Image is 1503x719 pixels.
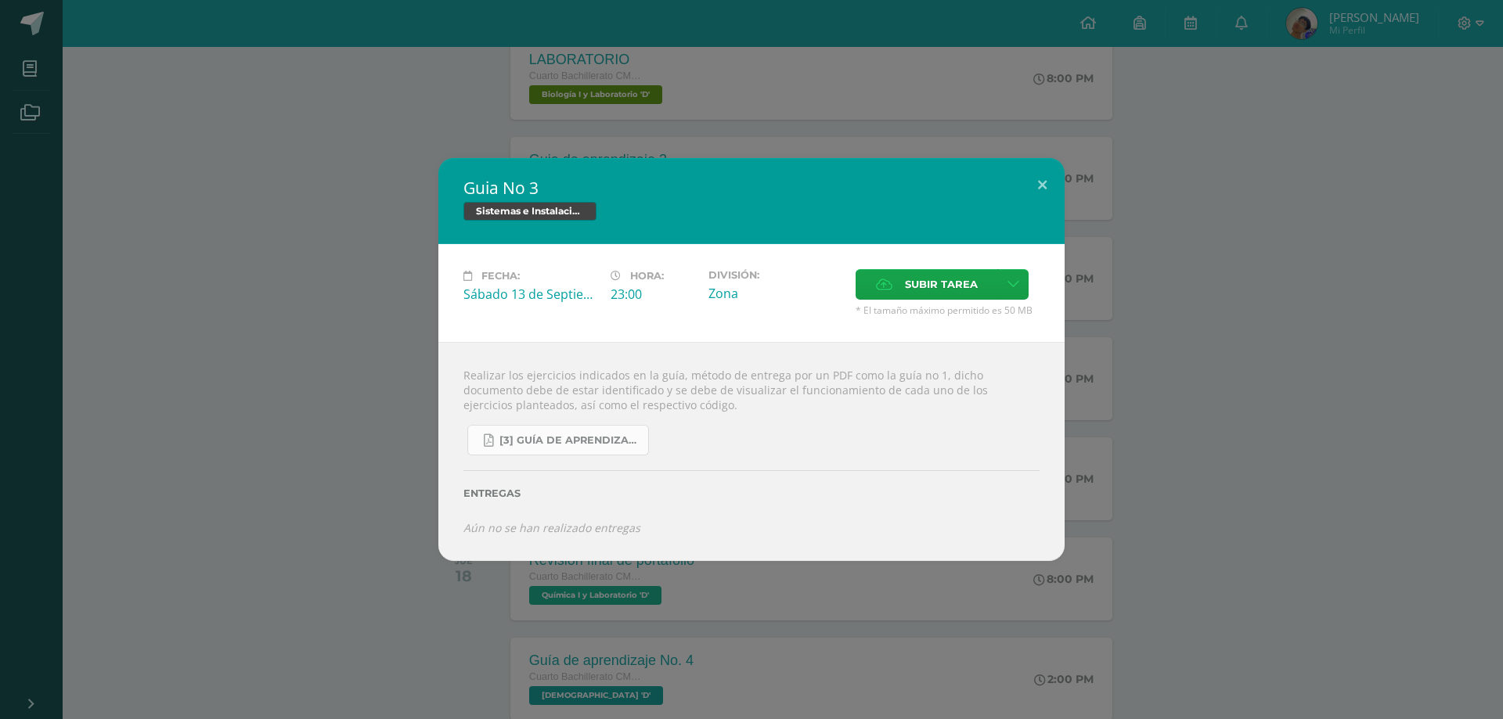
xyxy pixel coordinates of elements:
[438,342,1065,560] div: Realizar los ejercicios indicados en la guía, método de entrega por un PDF como la guía no 1, dic...
[463,286,598,303] div: Sábado 13 de Septiembre
[463,487,1040,499] label: Entregas
[708,285,843,302] div: Zona
[1020,158,1065,211] button: Close (Esc)
[481,270,520,282] span: Fecha:
[499,434,640,447] span: [3] Guía de Aprendizaje - Sistemas e Instalación de Software.pdf
[630,270,664,282] span: Hora:
[905,270,978,299] span: Subir tarea
[463,177,1040,199] h2: Guia No 3
[467,425,649,455] a: [3] Guía de Aprendizaje - Sistemas e Instalación de Software.pdf
[463,520,640,535] i: Aún no se han realizado entregas
[463,202,597,221] span: Sistemas e Instalación de Software (Desarrollo de Software)
[856,304,1040,317] span: * El tamaño máximo permitido es 50 MB
[708,269,843,281] label: División:
[611,286,696,303] div: 23:00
